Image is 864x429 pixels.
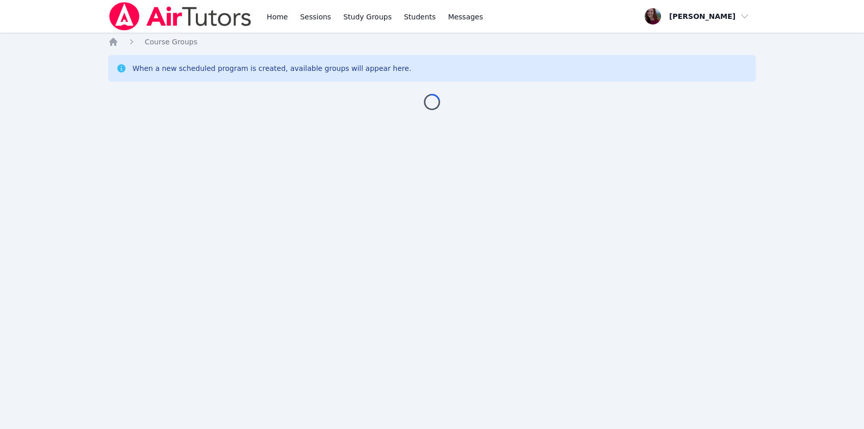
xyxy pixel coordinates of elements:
[145,37,197,47] a: Course Groups
[448,12,483,22] span: Messages
[133,63,412,73] div: When a new scheduled program is created, available groups will appear here.
[108,37,756,47] nav: Breadcrumb
[108,2,252,31] img: Air Tutors
[145,38,197,46] span: Course Groups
